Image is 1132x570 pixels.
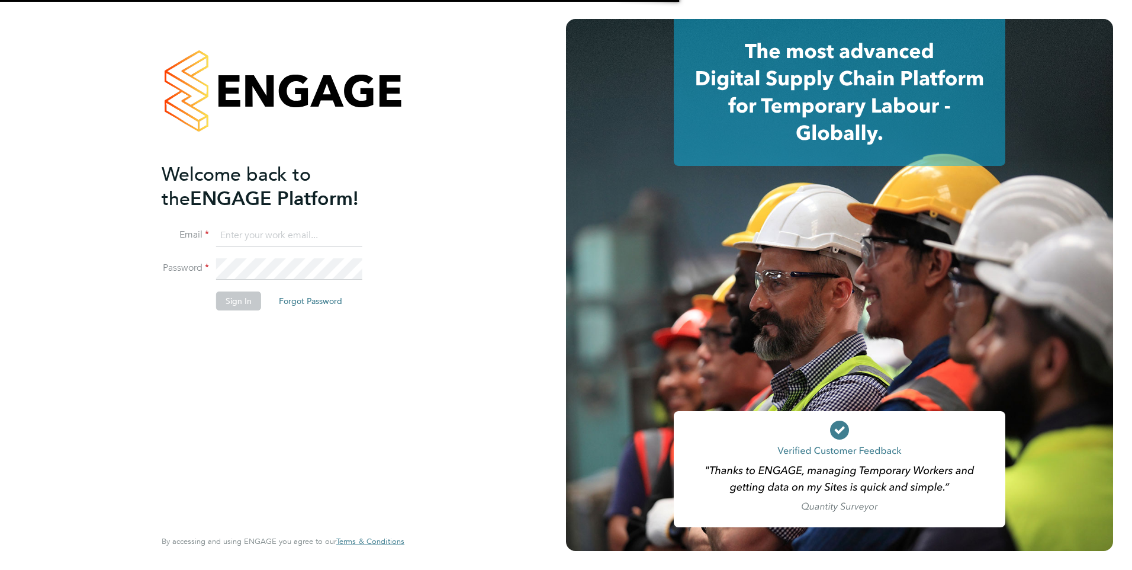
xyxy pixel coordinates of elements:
input: Enter your work email... [216,225,362,246]
h2: ENGAGE Platform! [162,162,393,211]
label: Password [162,262,209,274]
label: Email [162,229,209,241]
a: Terms & Conditions [336,537,404,546]
span: Welcome back to the [162,163,311,210]
span: By accessing and using ENGAGE you agree to our [162,536,404,546]
button: Forgot Password [269,292,352,310]
button: Sign In [216,292,261,310]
